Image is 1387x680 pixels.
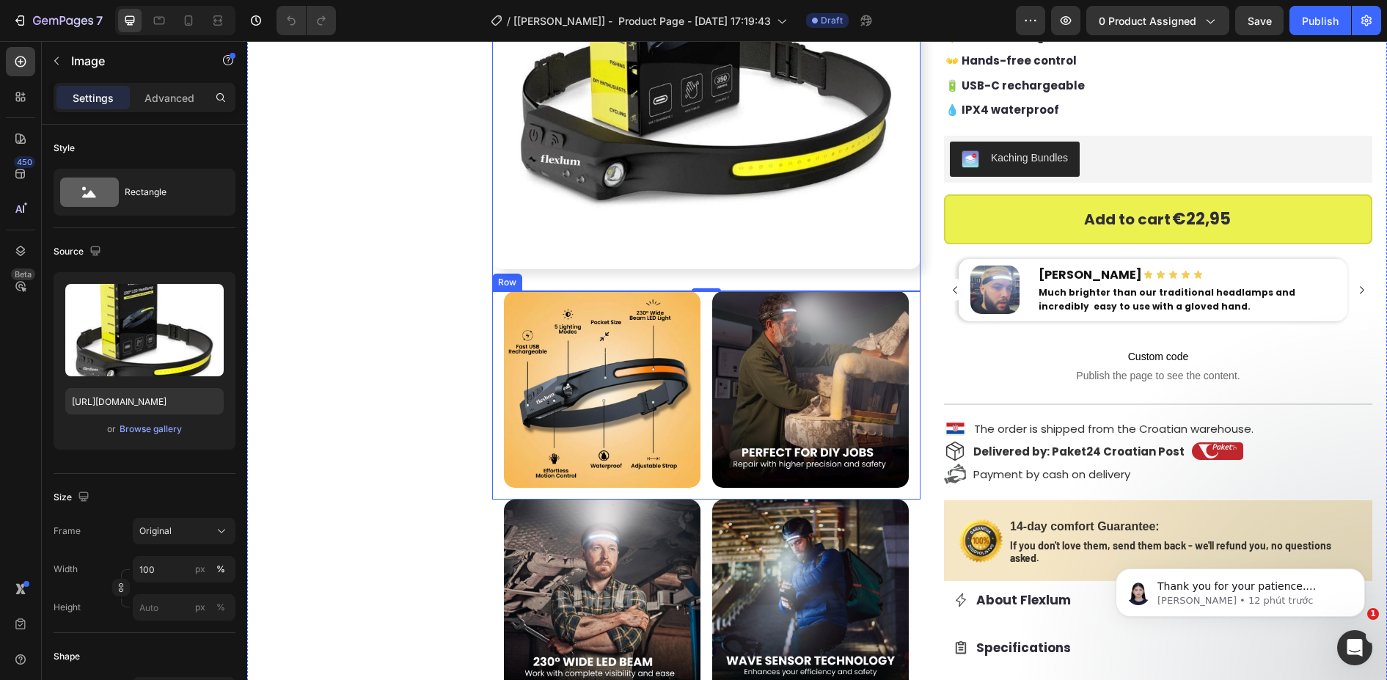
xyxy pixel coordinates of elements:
img: preview-image [65,284,224,376]
iframe: Intercom live chat [1337,630,1372,665]
p: Settings [73,90,114,106]
span: or [107,420,116,438]
strong: Much brighter than our traditional headlamps and incredibly easy to use with a gloved hand. [791,245,1048,271]
img: gempages_585591617558151997-ebd9b85d-ece0-4f4e-8455-adfa3ff600ed.svg [697,376,720,399]
iframe: Design area [247,41,1387,680]
p: Specifications [729,596,824,618]
img: gempages_585591617558151997-67dae434-b52b-4cd9-9fb0-338d91d4007c.jpg [257,458,453,655]
p: 7 [96,12,103,29]
strong: If you don't love them, send them back - we'll refund you, no questions asked. [763,498,1084,523]
div: % [216,563,225,576]
img: gempages_585591617558151997-0bab83c2-29ed-4f02-a617-d9d0d7fc319a.jpg [723,224,772,273]
input: px% [133,594,235,621]
div: Source [54,242,104,262]
span: Draft [821,14,843,27]
img: gempages_585591617558151997-bee91ed5-b88a-4954-b8d7-ea66157b8f1c.png [945,401,996,420]
span: Delivered by: Paket24 Croatian Post [726,403,937,418]
span: [[PERSON_NAME]] - Product Page - [DATE] 17:19:43 [513,13,771,29]
div: Browse gallery [120,423,182,436]
button: px [212,560,230,578]
div: Size [54,488,92,508]
div: px [195,563,205,576]
p: Message from Alice, sent 12 phút trước [64,56,253,70]
div: px [195,601,205,614]
p: 14-day comfort Guarantee: [763,475,1109,497]
p: Advanced [144,90,194,106]
button: % [191,599,209,616]
div: % [216,601,225,614]
img: gempages_585591617558151997-023d2f63-15d9-44be-9291-2ee7b7740ed4.jpg [257,250,453,447]
strong: 🔋 USB-C rechargeable [698,37,838,52]
img: gempages_585591617558151997-24af0ead-db5a-42b0-8ee2-acfdfa34df43.jpg [465,458,662,659]
button: 0 product assigned [1086,6,1229,35]
div: €22,95 [923,162,985,194]
button: Carousel Back Arrow [697,238,719,260]
div: Rectangle [125,175,214,209]
div: Publish [1302,13,1339,29]
span: Save [1248,15,1272,27]
strong: [PERSON_NAME] [791,225,895,242]
button: Publish [1289,6,1351,35]
input: https://example.com/image.jpg [65,388,224,414]
button: Carousel Next Arrow [1103,238,1125,260]
label: Frame [54,524,81,538]
span: Custom code [697,307,1125,324]
iframe: Intercom notifications tin nhắn [1094,538,1387,640]
img: KachingBundles.png [714,109,732,127]
p: About Flexlum [729,548,824,571]
div: Style [54,142,75,155]
strong: 👐 Hands-free control [698,12,830,27]
button: 7 [6,6,109,35]
strong: Add to cart [837,165,923,191]
span: Publish the page to see the content. [697,327,1125,342]
img: gempages_585591617558151997-55d815e4-6f5c-4a90-943e-8b1c5674fa8e.jpg [465,250,662,447]
span: 1 [1367,608,1379,620]
span: / [507,13,510,29]
span: Thank you for your patience. Regarding your request, I would like to transfer this case to the te... [64,43,252,258]
span: Payment by cash on delivery [726,425,883,441]
img: gempages_585591617558151997-e60c1481-261c-4a38-8e0f-0559c9f5702e.webp [711,478,755,522]
button: Original [133,518,235,544]
label: Width [54,563,78,576]
button: Browse gallery [119,422,183,436]
input: px% [133,556,235,582]
button: px [212,599,230,616]
span: Original [139,524,172,538]
button: Save [1235,6,1284,35]
button: Kaching Bundles [703,100,832,136]
strong: 💧 IPX4 waterproof [698,61,812,76]
span: 0 product assigned [1099,13,1196,29]
button: <strong>Add to cart&nbsp;</strong> [697,153,1125,203]
div: 450 [14,156,35,168]
label: Height [54,601,81,614]
div: Shape [54,650,80,663]
div: Kaching Bundles [744,109,821,125]
p: Image [71,52,196,70]
div: Undo/Redo [277,6,336,35]
button: % [191,560,209,578]
div: Beta [11,268,35,280]
span: The order is shipped from the Croatian warehouse. [727,380,1006,395]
